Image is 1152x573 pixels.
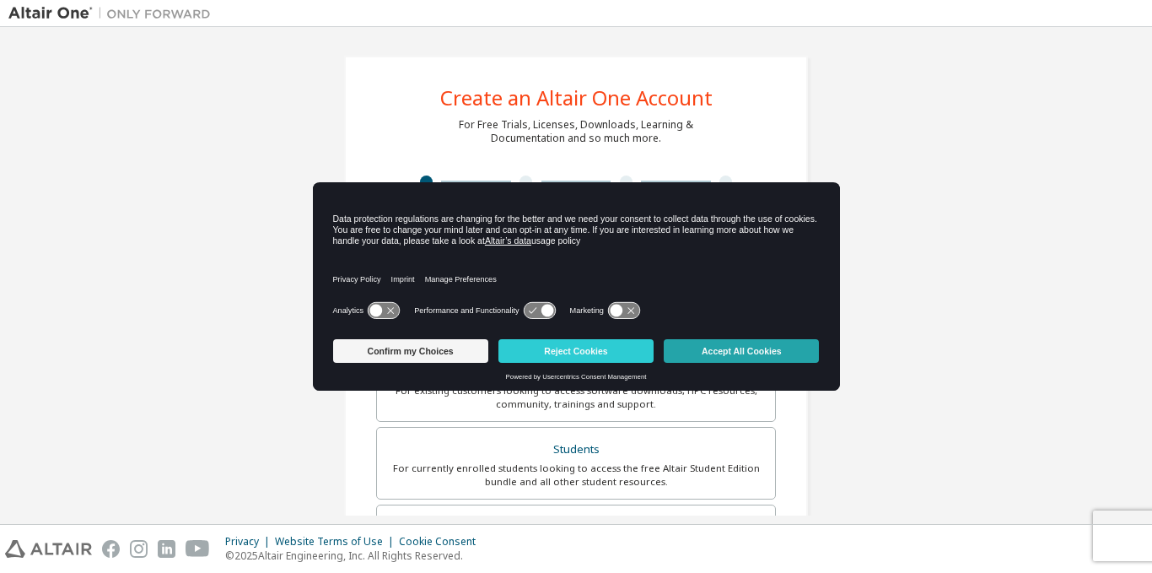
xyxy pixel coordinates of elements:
[130,540,148,558] img: instagram.svg
[399,535,486,549] div: Cookie Consent
[158,540,175,558] img: linkedin.svg
[387,438,765,462] div: Students
[275,535,399,549] div: Website Terms of Use
[387,384,765,411] div: For existing customers looking to access software downloads, HPC resources, community, trainings ...
[225,549,486,563] p: © 2025 Altair Engineering, Inc. All Rights Reserved.
[225,535,275,549] div: Privacy
[186,540,210,558] img: youtube.svg
[387,516,765,539] div: Faculty
[5,540,92,558] img: altair_logo.svg
[459,118,693,145] div: For Free Trials, Licenses, Downloads, Learning & Documentation and so much more.
[440,88,713,108] div: Create an Altair One Account
[102,540,120,558] img: facebook.svg
[8,5,219,22] img: Altair One
[387,462,765,489] div: For currently enrolled students looking to access the free Altair Student Edition bundle and all ...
